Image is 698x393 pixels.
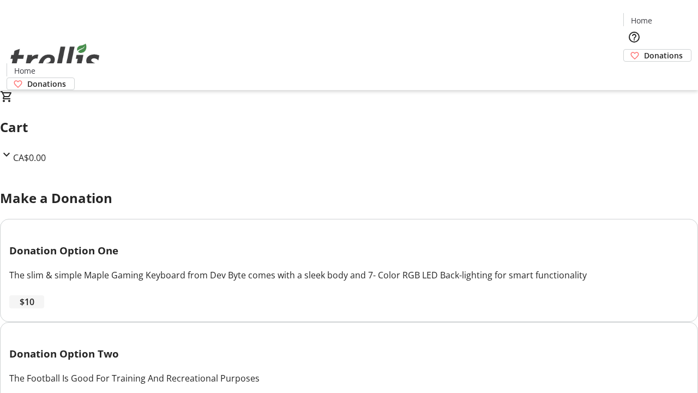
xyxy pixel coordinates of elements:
[7,65,42,76] a: Home
[13,152,46,164] span: CA$0.00
[14,65,35,76] span: Home
[631,15,652,26] span: Home
[623,26,645,48] button: Help
[644,50,683,61] span: Donations
[623,62,645,84] button: Cart
[7,32,104,86] img: Orient E2E Organization yz4uE5cYhF's Logo
[9,295,44,308] button: $10
[9,346,689,361] h3: Donation Option Two
[9,372,689,385] div: The Football Is Good For Training And Recreational Purposes
[7,78,75,90] a: Donations
[27,78,66,90] span: Donations
[9,243,689,258] h3: Donation Option One
[20,295,34,308] span: $10
[623,49,691,62] a: Donations
[9,269,689,282] div: The slim & simple Maple Gaming Keyboard from Dev Byte comes with a sleek body and 7- Color RGB LE...
[624,15,659,26] a: Home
